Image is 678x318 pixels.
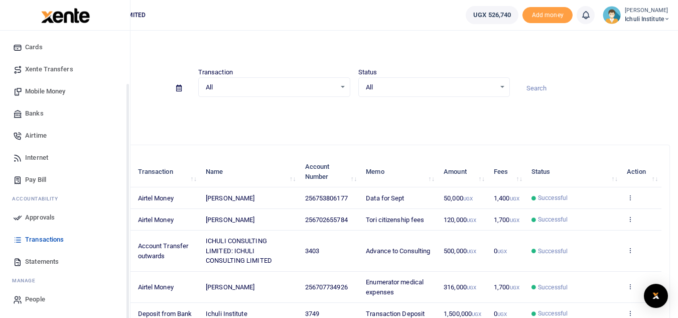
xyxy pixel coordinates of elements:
span: UGX 526,740 [473,10,511,20]
h4: Transactions [38,43,670,54]
span: [PERSON_NAME] [206,283,254,291]
span: Tori citizenship fees [366,216,424,224]
span: All [366,82,496,92]
label: Transaction [198,67,233,77]
span: [PERSON_NAME] [206,216,254,224]
img: logo-large [41,8,90,23]
span: Successful [538,215,568,224]
span: Account Transfer outwards [138,242,189,260]
span: 256753806177 [305,194,348,202]
span: Data for Sept [366,194,404,202]
th: Amount: activate to sort column ascending [438,156,488,187]
p: Download [38,109,670,120]
a: UGX 526,740 [466,6,518,24]
small: UGX [463,196,473,201]
span: 1,500,000 [444,310,481,317]
li: Wallet ballance [462,6,522,24]
a: profile-user [PERSON_NAME] Ichuli Institute [603,6,670,24]
span: 1,400 [494,194,519,202]
small: UGX [497,311,507,317]
a: logo-small logo-large logo-large [40,11,90,19]
span: Deposit from Bank [138,310,192,317]
th: Fees: activate to sort column ascending [488,156,526,187]
small: UGX [467,249,476,254]
span: 316,000 [444,283,476,291]
small: UGX [467,218,476,223]
span: Airtel Money [138,283,174,291]
small: UGX [510,196,519,201]
th: Account Number: activate to sort column ascending [299,156,360,187]
span: [PERSON_NAME] [206,194,254,202]
th: Name: activate to sort column ascending [200,156,300,187]
span: Ichuli Institute [206,310,247,317]
span: 256707734926 [305,283,348,291]
span: 500,000 [444,247,476,255]
span: Airtel Money [138,194,174,202]
th: Memo: activate to sort column ascending [360,156,438,187]
input: Search [518,80,670,97]
span: Add money [522,7,573,24]
span: 0 [494,310,507,317]
span: 1,700 [494,283,519,291]
span: Advance to Consulting [366,247,430,255]
small: UGX [467,285,476,290]
small: UGX [510,218,519,223]
span: Ichuli Institute [625,15,670,24]
span: 3403 [305,247,319,255]
a: Add money [522,11,573,18]
th: Transaction: activate to sort column ascending [132,156,200,187]
span: 256702655784 [305,216,348,224]
span: 0 [494,247,507,255]
div: Open Intercom Messenger [644,284,668,308]
small: UGX [510,285,519,290]
span: Successful [538,247,568,256]
span: Enumerator medical expenses [366,278,424,296]
span: 120,000 [444,216,476,224]
small: UGX [497,249,507,254]
span: All [206,82,336,92]
th: Action: activate to sort column ascending [621,156,661,187]
span: ICHULI CONSULTING LIMITED: ICHULI CONSULTING LIMITED [206,237,272,264]
th: Status: activate to sort column ascending [526,156,621,187]
small: [PERSON_NAME] [625,7,670,15]
label: Status [358,67,377,77]
span: Successful [538,193,568,202]
span: Successful [538,309,568,318]
img: profile-user [603,6,621,24]
span: Airtel Money [138,216,174,224]
small: UGX [472,311,481,317]
span: 50,000 [444,194,473,202]
span: 1,700 [494,216,519,224]
li: Toup your wallet [522,7,573,24]
span: Successful [538,283,568,292]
